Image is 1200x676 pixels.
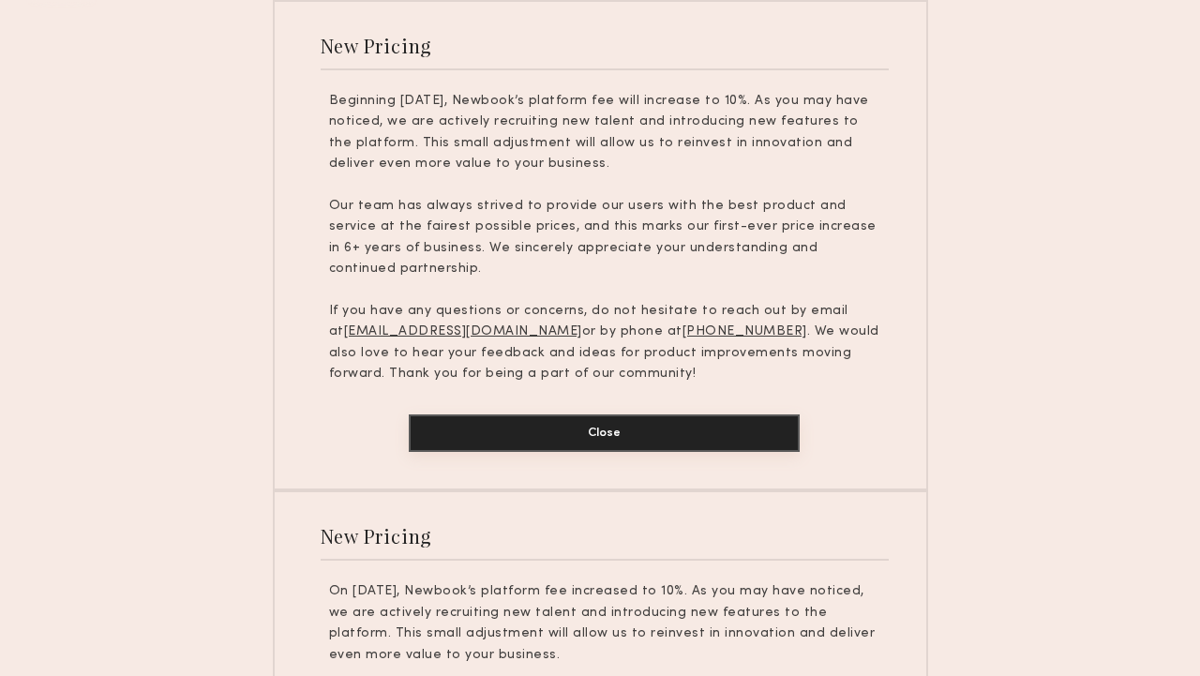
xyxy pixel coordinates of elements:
[321,33,432,58] div: New Pricing
[409,414,800,452] button: Close
[329,91,880,175] p: Beginning [DATE], Newbook’s platform fee will increase to 10%. As you may have noticed, we are ac...
[321,523,432,548] div: New Pricing
[344,325,582,338] u: [EMAIL_ADDRESS][DOMAIN_NAME]
[682,325,807,338] u: [PHONE_NUMBER]
[329,581,880,666] p: On [DATE], Newbook’s platform fee increased to 10%. As you may have noticed, we are actively recr...
[329,301,880,385] p: If you have any questions or concerns, do not hesitate to reach out by email at or by phone at . ...
[329,196,880,280] p: Our team has always strived to provide our users with the best product and service at the fairest...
